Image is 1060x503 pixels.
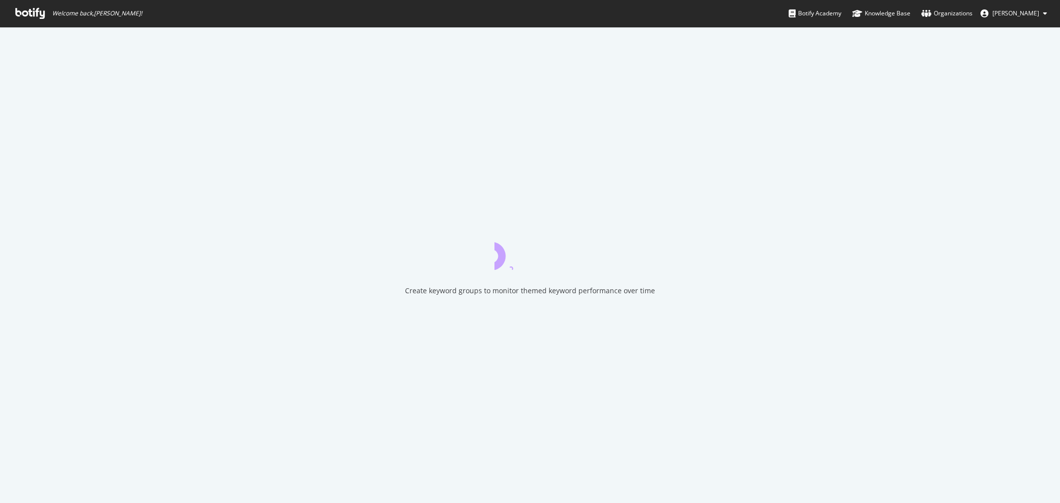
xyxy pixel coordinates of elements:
span: Welcome back, [PERSON_NAME] ! [52,9,142,17]
span: Heather Cordonnier [992,9,1039,17]
button: [PERSON_NAME] [973,5,1055,21]
div: Botify Academy [789,8,841,18]
div: Organizations [921,8,973,18]
div: Create keyword groups to monitor themed keyword performance over time [405,286,655,296]
div: animation [494,234,566,270]
div: Knowledge Base [852,8,910,18]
